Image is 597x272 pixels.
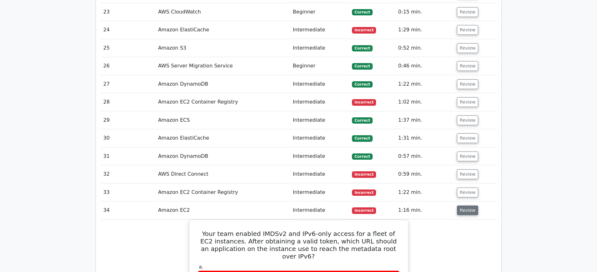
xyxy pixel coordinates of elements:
td: 28 [101,93,156,111]
td: 1:29 min. [396,21,455,39]
h5: Your team enabled IMDSv2 and IPv6-only access for a fleet of EC2 instances. After obtaining a val... [197,230,401,260]
td: AWS CloudWatch [155,3,290,21]
span: Incorrect [352,99,376,105]
td: 0:52 min. [396,39,455,57]
button: Review [457,7,478,17]
span: Correct [352,135,372,141]
span: Correct [352,63,372,69]
td: 32 [101,165,156,183]
td: Amazon ECS [155,111,290,129]
td: Amazon EC2 Container Registry [155,93,290,111]
td: Amazon DynamoDB [155,147,290,165]
button: Review [457,43,478,53]
span: Correct [352,117,372,124]
td: Beginner [290,57,349,75]
button: Review [457,188,478,197]
td: Intermediate [290,21,349,39]
button: Review [457,152,478,161]
span: Incorrect [352,27,376,33]
button: Review [457,133,478,143]
td: 1:22 min. [396,184,455,201]
td: Intermediate [290,201,349,219]
span: Correct [352,153,372,160]
td: Intermediate [290,93,349,111]
td: 23 [101,3,156,21]
td: Intermediate [290,184,349,201]
td: AWS Direct Connect [155,165,290,183]
button: Review [457,205,478,215]
td: 26 [101,57,156,75]
td: 1:02 min. [396,93,455,111]
td: Intermediate [290,39,349,57]
td: Amazon ElastiCache [155,129,290,147]
td: Intermediate [290,75,349,93]
td: Intermediate [290,111,349,129]
button: Review [457,61,478,71]
button: Review [457,169,478,179]
td: AWS Server Migration Service [155,57,290,75]
td: 33 [101,184,156,201]
td: 29 [101,111,156,129]
td: 31 [101,147,156,165]
td: Amazon EC2 [155,201,290,219]
td: 30 [101,129,156,147]
span: Incorrect [352,171,376,178]
td: 0:15 min. [396,3,455,21]
button: Review [457,79,478,89]
td: 24 [101,21,156,39]
td: Intermediate [290,129,349,147]
td: 0:57 min. [396,147,455,165]
span: Correct [352,45,372,51]
span: Incorrect [352,189,376,196]
span: Incorrect [352,207,376,214]
span: Correct [352,9,372,15]
td: Amazon DynamoDB [155,75,290,93]
td: 27 [101,75,156,93]
td: 1:37 min. [396,111,455,129]
span: a. [199,264,204,270]
td: 1:16 min. [396,201,455,219]
td: 34 [101,201,156,219]
td: 0:46 min. [396,57,455,75]
td: Intermediate [290,165,349,183]
td: 1:22 min. [396,75,455,93]
td: Amazon EC2 Container Registry [155,184,290,201]
button: Review [457,97,478,107]
button: Review [457,115,478,125]
td: Amazon S3 [155,39,290,57]
td: Intermediate [290,147,349,165]
span: Correct [352,81,372,88]
td: 25 [101,39,156,57]
td: 0:59 min. [396,165,455,183]
td: Beginner [290,3,349,21]
td: Amazon ElastiCache [155,21,290,39]
td: 1:31 min. [396,129,455,147]
button: Review [457,25,478,35]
